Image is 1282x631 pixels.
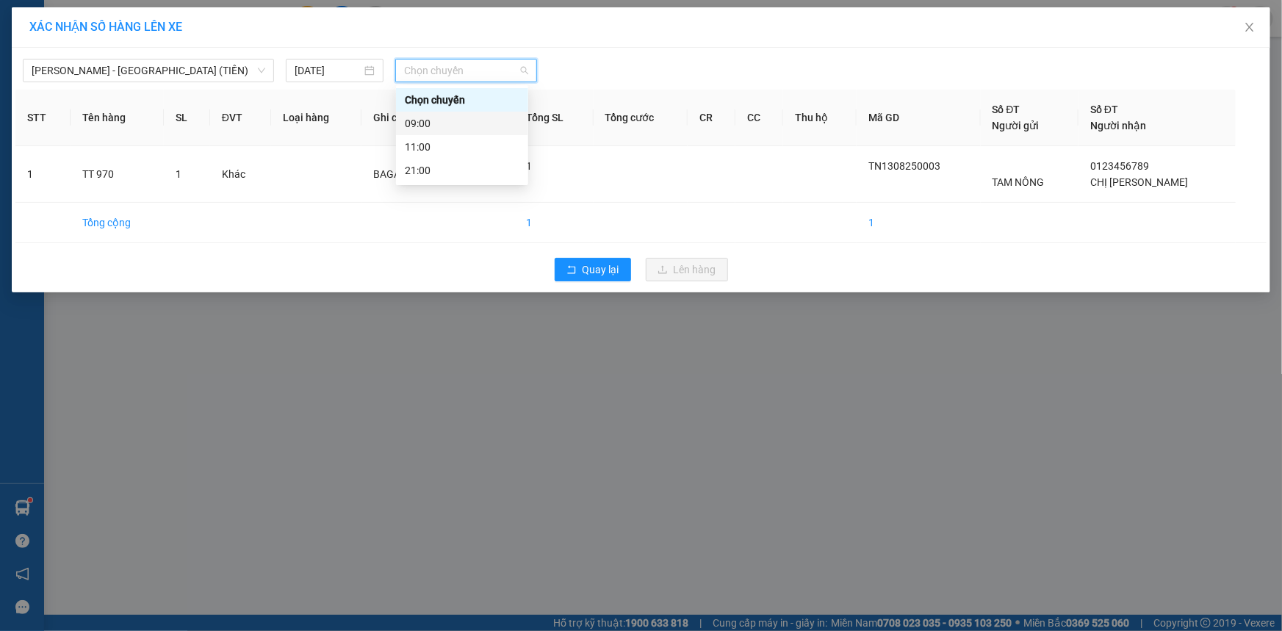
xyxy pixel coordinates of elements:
[1090,176,1188,188] span: CHỊ [PERSON_NAME]
[688,90,735,146] th: CR
[71,90,164,146] th: Tên hàng
[583,262,619,278] span: Quay lại
[271,90,361,146] th: Loại hàng
[396,88,528,112] div: Chọn chuyến
[566,264,577,276] span: rollback
[164,90,209,146] th: SL
[71,146,164,203] td: TT 970
[1244,21,1256,33] span: close
[15,146,71,203] td: 1
[1090,120,1146,131] span: Người nhận
[29,20,182,34] span: XÁC NHẬN SỐ HÀNG LÊN XE
[373,168,467,180] span: BAGA 12/8 ĐI XE 8H
[993,120,1040,131] span: Người gửi
[857,203,981,243] td: 1
[868,160,940,172] span: TN1308250003
[735,90,783,146] th: CC
[405,139,519,155] div: 11:00
[594,90,688,146] th: Tổng cước
[1090,104,1118,115] span: Số ĐT
[783,90,857,146] th: Thu hộ
[555,258,631,281] button: rollbackQuay lại
[15,90,71,146] th: STT
[857,90,981,146] th: Mã GD
[361,90,514,146] th: Ghi chú
[993,176,1045,188] span: TAM NÔNG
[405,92,519,108] div: Chọn chuyến
[1229,7,1270,48] button: Close
[1090,160,1149,172] span: 0123456789
[514,90,594,146] th: Tổng SL
[404,60,528,82] span: Chọn chuyến
[176,168,181,180] span: 1
[71,203,164,243] td: Tổng cộng
[514,203,594,243] td: 1
[993,104,1020,115] span: Số ĐT
[295,62,361,79] input: 13/08/2025
[210,146,271,203] td: Khác
[32,60,265,82] span: Hồ Chí Minh - Tân Châu (TIỀN)
[405,115,519,131] div: 09:00
[210,90,271,146] th: ĐVT
[405,162,519,179] div: 21:00
[526,160,532,172] span: 1
[646,258,728,281] button: uploadLên hàng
